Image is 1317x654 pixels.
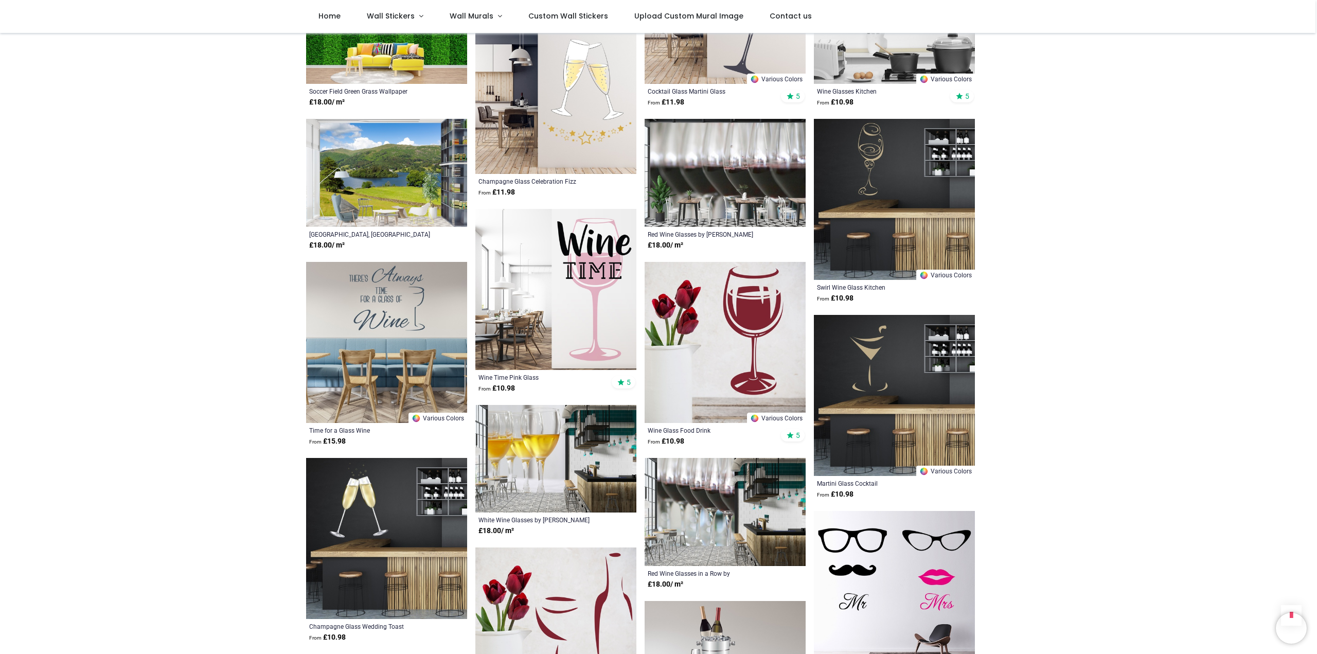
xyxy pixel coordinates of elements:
span: Custom Wall Stickers [528,11,608,21]
a: Red Wine Glasses in a Row by [PERSON_NAME] [648,569,772,577]
span: From [309,635,322,641]
a: Various Colors [916,466,975,476]
span: Upload Custom Mural Image [634,11,743,21]
img: Time for a Glass Wine Wall Sticker [306,262,467,423]
strong: £ 10.98 [648,436,684,447]
img: Red Wine Glasses in a Row Wall Mural by Per Karlsson - Danita Delimont [645,458,806,566]
span: From [648,439,660,445]
span: 5 [965,92,969,101]
span: From [817,296,829,302]
strong: £ 10.98 [478,383,515,394]
img: Lake Grasmere, Lake District Landscape Wall Mural Wallpaper [306,119,467,227]
strong: £ 10.98 [817,293,853,304]
a: Various Colors [916,270,975,280]
a: Martini Glass Cocktail [817,479,941,487]
span: Contact us [770,11,812,21]
span: 5 [627,378,631,387]
strong: £ 10.98 [817,97,853,108]
span: From [478,386,491,392]
img: Wine Time Pink Glass Wall Sticker [475,209,636,370]
img: Swirl Wine Glass Kitchen Wall Sticker [814,119,975,280]
img: Color Wheel [919,75,929,84]
a: [GEOGRAPHIC_DATA], [GEOGRAPHIC_DATA] Landscape Wallpaper [309,230,433,238]
img: Color Wheel [412,414,421,423]
a: Swirl Wine Glass Kitchen [817,283,941,291]
img: White Wine Glasses Wall Mural by Per Karlsson - Danita Delimont [475,405,636,513]
strong: £ 18.00 / m² [478,526,514,536]
span: From [648,100,660,105]
span: 5 [796,431,800,440]
strong: £ 18.00 / m² [648,240,683,251]
img: Color Wheel [919,271,929,280]
a: Champagne Glass Celebration Fizz [478,177,602,185]
span: 5 [796,92,800,101]
img: Red Wine Glasses Wall Mural by Per Karlsson - Danita Delimont [645,119,806,227]
strong: £ 18.00 / m² [309,240,345,251]
span: From [478,190,491,196]
a: Wine Glass Food Drink [648,426,772,434]
strong: £ 10.98 [309,632,346,643]
a: White Wine Glasses by [PERSON_NAME] [478,516,602,524]
a: Wine Time Pink Glass [478,373,602,381]
strong: £ 10.98 [817,489,853,500]
strong: £ 18.00 / m² [648,579,683,590]
span: From [817,492,829,498]
iframe: Brevo live chat [1276,613,1307,644]
img: Color Wheel [750,75,759,84]
span: Wall Stickers [367,11,415,21]
img: Champagne Glass Celebration Fizz Wall Sticker [475,13,636,174]
a: Various Colors [747,74,806,84]
a: Wine Glasses Kitchen [817,87,941,95]
a: Red Wine Glasses by [PERSON_NAME] [648,230,772,238]
strong: £ 18.00 / m² [309,97,345,108]
a: Champagne Glass Wedding Toast [309,622,433,630]
strong: £ 11.98 [478,187,515,198]
img: Champagne Glass Wedding Toast Wall Sticker [306,458,467,619]
a: Time for a Glass Wine [309,426,433,434]
a: Various Colors [916,74,975,84]
a: Cocktail Glass Martini Glass [648,87,772,95]
img: Color Wheel [919,467,929,476]
a: Various Colors [747,413,806,423]
img: Wine Glass Food Drink Wall Sticker [645,262,806,423]
img: Color Wheel [750,414,759,423]
span: Wall Murals [450,11,493,21]
a: Various Colors [408,413,467,423]
strong: £ 15.98 [309,436,346,447]
a: Soccer Field Green Grass Wallpaper [309,87,433,95]
img: Martini Glass Cocktail Wall Sticker [814,315,975,476]
span: From [817,100,829,105]
span: From [309,439,322,445]
span: Home [318,11,341,21]
strong: £ 11.98 [648,97,684,108]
